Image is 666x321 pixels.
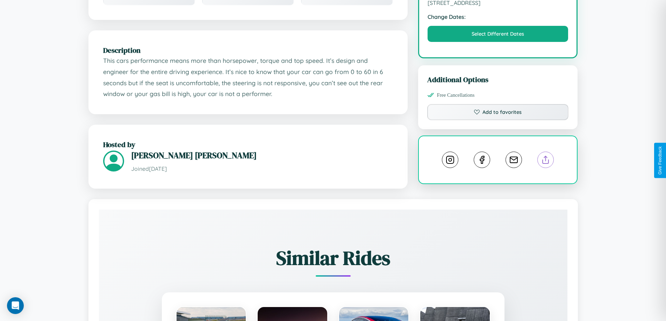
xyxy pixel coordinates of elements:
button: Add to favorites [427,104,569,120]
h2: Similar Rides [123,245,543,271]
h2: Hosted by [103,139,393,149]
p: This cars performance means more than horsepower, torque and top speed. It’s design and engineer ... [103,55,393,100]
h3: Additional Options [427,74,569,85]
h2: Description [103,45,393,55]
p: Joined [DATE] [131,164,393,174]
button: Select Different Dates [428,26,568,42]
div: Give Feedback [658,146,663,175]
h3: [PERSON_NAME] [PERSON_NAME] [131,149,393,161]
span: Free Cancellations [437,92,475,98]
div: Open Intercom Messenger [7,297,24,314]
strong: Change Dates: [428,13,568,20]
